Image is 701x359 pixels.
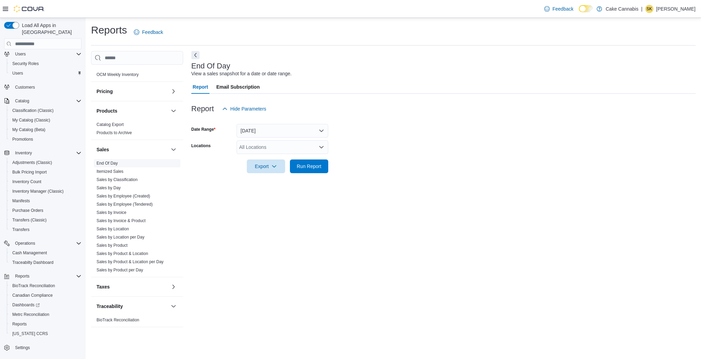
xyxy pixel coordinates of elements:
h3: Taxes [97,283,110,290]
button: Traceability [97,303,168,310]
a: Promotions [10,135,36,143]
span: SK [647,5,652,13]
div: View a sales snapshot for a date or date range. [191,70,292,77]
div: Sales [91,159,183,277]
button: Reports [12,272,32,280]
label: Locations [191,143,211,149]
span: Canadian Compliance [10,291,81,299]
a: Sales by Product [97,243,128,248]
span: Purchase Orders [10,206,81,215]
h3: Traceability [97,303,123,310]
a: Inventory Count [10,178,44,186]
span: BioTrack Reconciliation [12,283,55,289]
span: Manifests [12,198,30,204]
span: BioTrack Reconciliation [10,282,81,290]
span: Cash Management [10,249,81,257]
button: Inventory Count [7,177,84,187]
button: Traceabilty Dashboard [7,258,84,267]
a: Itemized Sales [97,169,124,174]
button: [US_STATE] CCRS [7,329,84,338]
a: Adjustments (Classic) [10,158,55,167]
a: Sales by Day [97,185,121,190]
h3: End Of Day [191,62,230,70]
span: Transfers [12,227,29,232]
input: Dark Mode [579,5,593,12]
button: Manifests [7,196,84,206]
span: Classification (Classic) [12,108,54,113]
span: Bulk Pricing Import [10,168,81,176]
span: Promotions [12,137,33,142]
a: Cash Management [10,249,50,257]
a: [US_STATE] CCRS [10,330,51,338]
span: Adjustments (Classic) [12,160,52,165]
button: Catalog [1,96,84,106]
div: Products [91,120,183,140]
button: My Catalog (Beta) [7,125,84,134]
span: Traceabilty Dashboard [12,260,53,265]
span: Security Roles [12,61,39,66]
label: Date Range [191,127,216,132]
span: Inventory Manager (Classic) [10,187,81,195]
a: OCM Weekly Inventory [97,72,139,77]
a: Dashboards [10,301,42,309]
a: Metrc Reconciliation [10,310,52,319]
button: Inventory Manager (Classic) [7,187,84,196]
span: Metrc Reconciliation [12,312,49,317]
a: Sales by Employee (Tendered) [97,202,153,207]
span: Inventory [12,149,81,157]
p: [PERSON_NAME] [656,5,696,13]
a: Sales by Invoice & Product [97,218,145,223]
button: Open list of options [319,144,324,150]
a: Purchase Orders [10,206,46,215]
span: Customers [15,85,35,90]
span: Feedback [142,29,163,36]
span: Hide Parameters [230,105,266,112]
span: Bulk Pricing Import [12,169,47,175]
span: Reports [15,273,29,279]
span: Users [10,69,81,77]
button: Taxes [169,283,178,291]
a: Sales by Location [97,227,129,231]
button: Run Report [290,159,328,173]
a: Feedback [541,2,576,16]
a: BioTrack Reconciliation [97,318,139,322]
a: Transfers [10,226,32,234]
span: Operations [15,241,35,246]
a: Classification (Classic) [10,106,56,115]
a: Traceabilty Dashboard [10,258,56,267]
span: My Catalog (Classic) [10,116,81,124]
span: Email Subscription [216,80,260,94]
a: End Of Day [97,161,118,166]
span: Canadian Compliance [12,293,53,298]
h3: Products [97,107,117,114]
button: Export [247,159,285,173]
button: Operations [1,239,84,248]
span: Users [12,70,23,76]
a: Dashboards [7,300,84,310]
h3: Sales [97,146,109,153]
span: Report [193,80,208,94]
span: Settings [15,345,30,350]
button: Sales [169,145,178,154]
a: Settings [12,344,33,352]
button: Purchase Orders [7,206,84,215]
a: Security Roles [10,60,41,68]
button: Adjustments (Classic) [7,158,84,167]
span: My Catalog (Beta) [10,126,81,134]
span: Reports [12,272,81,280]
a: Sales by Classification [97,177,138,182]
button: Taxes [97,283,168,290]
button: Products [169,107,178,115]
button: Sales [97,146,168,153]
span: Reports [10,320,81,328]
a: Catalog Export [97,122,124,127]
button: Products [97,107,168,114]
span: Load All Apps in [GEOGRAPHIC_DATA] [19,22,81,36]
button: Canadian Compliance [7,291,84,300]
span: Reports [12,321,27,327]
button: Operations [12,239,38,247]
p: | [641,5,642,13]
span: Transfers (Classic) [10,216,81,224]
span: Transfers (Classic) [12,217,47,223]
div: Samuel Keathley [645,5,653,13]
